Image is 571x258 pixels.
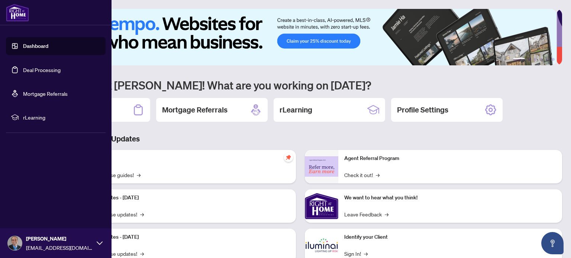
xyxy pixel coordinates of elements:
h1: Welcome back [PERSON_NAME]! What are you working on [DATE]? [39,78,562,92]
span: → [140,210,144,218]
p: Identify your Client [344,233,556,241]
h2: Profile Settings [397,105,448,115]
a: Sign In!→ [344,249,368,258]
button: 2 [528,58,531,61]
img: Slide 0 [39,9,557,65]
span: → [137,171,141,179]
p: Platform Updates - [DATE] [78,233,290,241]
img: Agent Referral Program [305,156,338,177]
a: Dashboard [23,43,48,49]
p: We want to hear what you think! [344,194,556,202]
button: Open asap [541,232,564,254]
span: [EMAIL_ADDRESS][DOMAIN_NAME] [26,244,93,252]
span: pushpin [284,153,293,162]
h2: Mortgage Referrals [162,105,228,115]
button: 4 [540,58,543,61]
span: rLearning [23,113,100,121]
img: We want to hear what you think! [305,189,338,223]
button: 5 [546,58,549,61]
button: 3 [534,58,537,61]
img: Profile Icon [8,236,22,250]
a: Mortgage Referrals [23,90,68,97]
button: 6 [552,58,555,61]
span: → [140,249,144,258]
span: → [385,210,388,218]
span: → [376,171,380,179]
a: Deal Processing [23,66,61,73]
p: Platform Updates - [DATE] [78,194,290,202]
p: Self-Help [78,154,290,163]
a: Check it out!→ [344,171,380,179]
span: → [364,249,368,258]
button: 1 [513,58,525,61]
a: Leave Feedback→ [344,210,388,218]
span: [PERSON_NAME] [26,235,93,243]
h2: rLearning [280,105,312,115]
h3: Brokerage & Industry Updates [39,134,562,144]
img: logo [6,4,29,22]
p: Agent Referral Program [344,154,556,163]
